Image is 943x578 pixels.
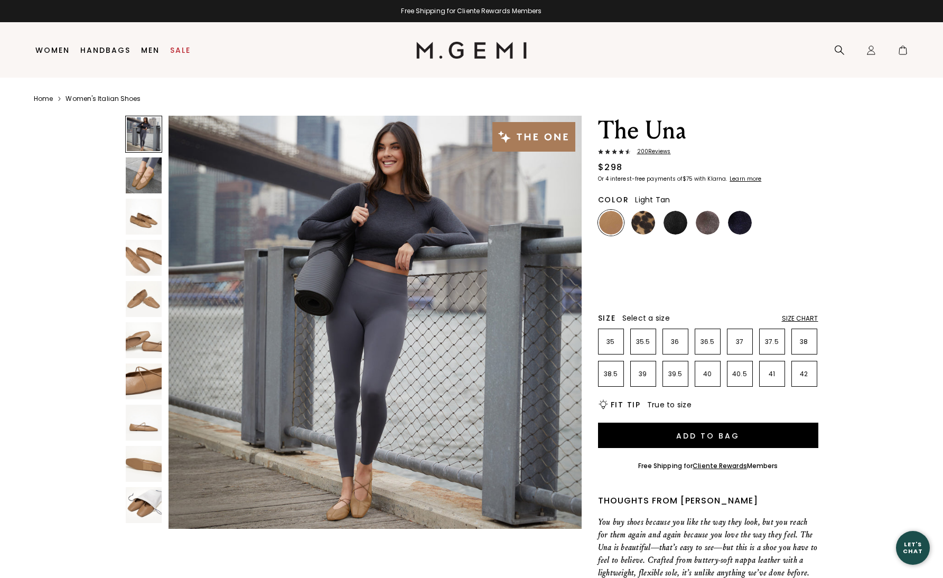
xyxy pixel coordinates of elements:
[694,175,729,183] klarna-placement-style-body: with Klarna
[695,370,720,378] p: 40
[631,211,655,235] img: Leopard Print
[66,95,141,103] a: Women's Italian Shoes
[611,400,641,409] h2: Fit Tip
[126,322,162,358] img: The Una
[631,243,655,267] img: Gunmetal
[169,116,582,529] img: The Una
[647,399,692,410] span: True to size
[663,370,688,378] p: 39.5
[663,338,688,346] p: 36
[126,363,162,399] img: The Una
[760,243,784,267] img: Ecru
[141,46,160,54] a: Men
[896,541,930,554] div: Let's Chat
[792,243,816,267] img: Ballerina Pink
[599,370,623,378] p: 38.5
[727,370,752,378] p: 40.5
[622,313,670,323] span: Select a size
[80,46,130,54] a: Handbags
[782,314,818,323] div: Size Chart
[728,243,752,267] img: Antique Rose
[696,211,720,235] img: Cocoa
[416,42,527,59] img: M.Gemi
[631,370,656,378] p: 39
[638,462,778,470] div: Free Shipping for Members
[126,405,162,441] img: The Una
[792,370,817,378] p: 42
[599,211,623,235] img: Light Tan
[598,161,623,174] div: $298
[729,176,761,182] a: Learn more
[598,314,616,322] h2: Size
[599,275,623,299] img: Navy
[598,175,683,183] klarna-placement-style-body: Or 4 interest-free payments of
[696,243,720,267] img: Chocolate
[792,211,816,235] img: Gold
[598,423,818,448] button: Add to Bag
[664,211,687,235] img: Black
[730,175,761,183] klarna-placement-style-cta: Learn more
[126,157,162,193] img: The Una
[599,243,623,267] img: Silver
[683,175,693,183] klarna-placement-style-amount: $75
[598,495,818,507] div: Thoughts from [PERSON_NAME]
[34,95,53,103] a: Home
[695,338,720,346] p: 36.5
[598,148,818,157] a: 200Reviews
[35,46,70,54] a: Women
[170,46,191,54] a: Sale
[631,148,671,155] span: 200 Review s
[693,461,747,470] a: Cliente Rewards
[126,199,162,235] img: The Una
[598,116,818,145] h1: The Una
[492,122,575,152] img: The One tag
[598,195,629,204] h2: Color
[599,338,623,346] p: 35
[760,338,785,346] p: 37.5
[792,338,817,346] p: 38
[664,243,687,267] img: Military
[728,211,752,235] img: Midnight Blue
[760,211,784,235] img: Burgundy
[126,487,162,523] img: The Una
[760,370,785,378] p: 41
[126,240,162,276] img: The Una
[126,446,162,482] img: The Una
[635,194,670,205] span: Light Tan
[727,338,752,346] p: 37
[126,281,162,317] img: The Una
[631,338,656,346] p: 35.5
